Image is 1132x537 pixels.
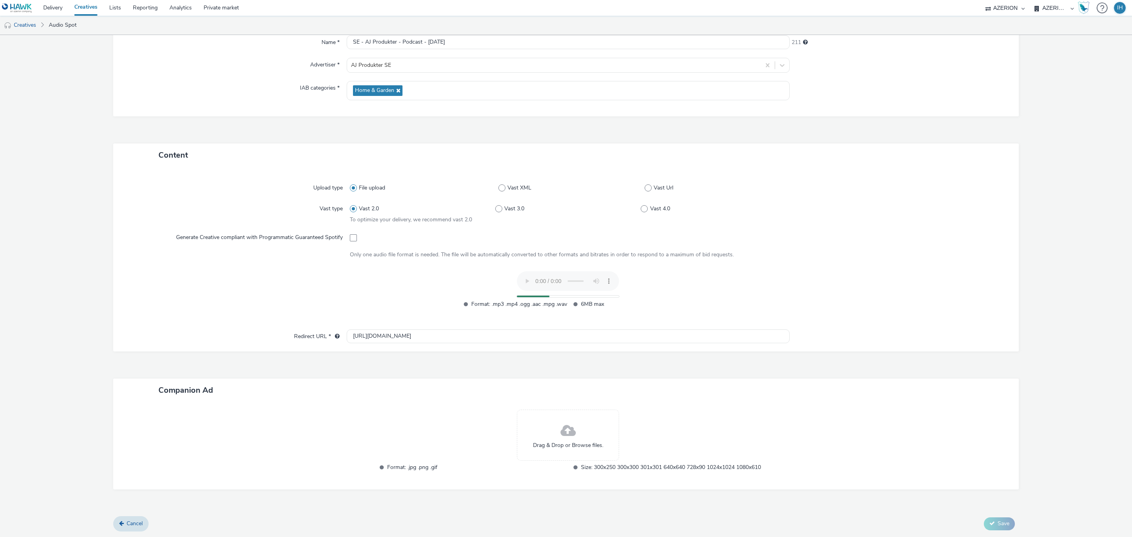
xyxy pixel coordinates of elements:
[650,205,670,213] span: Vast 4.0
[792,39,801,46] span: 211
[318,35,343,46] label: Name *
[113,516,149,531] a: Cancel
[1078,2,1093,14] a: Hawk Academy
[158,150,188,160] span: Content
[355,87,394,94] span: Home & Garden
[316,202,346,213] label: Vast type
[331,333,340,340] div: URL will be used as a validation URL with some SSPs and it will be the redirection URL of your cr...
[158,385,213,395] span: Companion Ad
[803,39,808,46] div: Maximum 255 characters
[533,441,603,449] span: Drag & Drop or Browse files.
[359,184,385,192] span: File upload
[2,3,32,13] img: undefined Logo
[4,22,12,29] img: audio
[654,184,673,192] span: Vast Url
[507,184,531,192] span: Vast XML
[1117,2,1123,14] div: IH
[45,16,81,35] a: Audio Spot
[127,520,143,527] span: Cancel
[1078,2,1090,14] img: Hawk Academy
[291,329,343,340] label: Redirect URL *
[173,230,346,241] label: Generate Creative compliant with Programmatic Guaranteed Spotify
[347,35,790,49] input: Name
[984,517,1015,530] button: Save
[581,463,761,472] span: Size: 300x250 300x300 301x301 640x640 728x90 1024x1024 1080x610
[347,329,790,343] input: url...
[581,300,677,309] span: 6MB max
[350,216,472,223] span: To optimize your delivery, we recommend vast 2.0
[307,58,343,69] label: Advertiser *
[387,463,567,472] span: Format: .jpg .png .gif
[504,205,524,213] span: Vast 3.0
[998,520,1009,527] span: Save
[359,205,379,213] span: Vast 2.0
[297,81,343,92] label: IAB categories *
[310,181,346,192] label: Upload type
[471,300,567,309] span: Format: .mp3 .mp4 .ogg .aac .mpg .wav
[350,251,787,259] div: Only one audio file format is needed. The file will be automatically converted to other formats a...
